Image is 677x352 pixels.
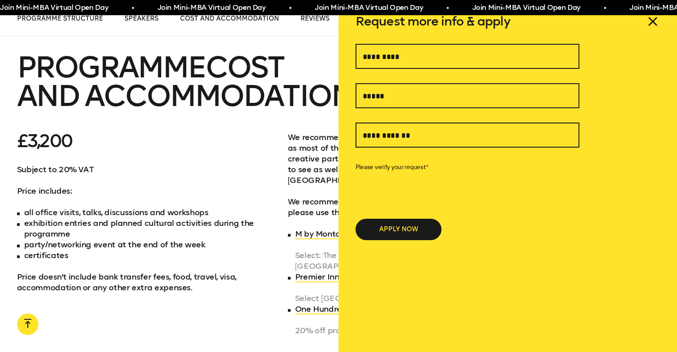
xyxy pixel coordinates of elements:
p: Price doesn't include bank transfer fees, food, travel, visa, accommodation or any other extra ex... [17,271,254,293]
p: Price includes: [17,186,254,196]
span: PROGRAMME COST AND ACCOMMODATION [17,50,353,114]
a: M by Montcalm [295,229,525,239]
span: Cost and Accommodation [180,15,279,22]
p: Subject to 20% VAT [17,164,254,175]
li: certificates [17,250,254,261]
span: • [446,3,448,13]
li: exhibition entries and planned cultural activities during the programme [17,218,254,239]
h6: Request more info & apply [356,14,660,29]
iframe: reCAPTCHA [356,174,492,209]
p: £3,200 [17,132,254,150]
label: Please verify your request [356,162,579,172]
span: Programme Structure [17,15,103,22]
span: • [289,3,291,13]
em: Select [GEOGRAPHIC_DATA] [295,293,525,304]
button: APPLY NOW [356,219,441,240]
span: • [131,3,133,13]
span: Reviews [300,15,330,22]
a: Premier Inn [295,271,525,282]
span: • [604,3,606,13]
em: 20% off promo code: BTFLA [295,325,525,336]
p: We recommend 3 great hotels to give you the best deals, please use the links below: [288,196,525,218]
span: Speakers [124,15,159,22]
li: party/networking event at the end of the week [17,239,254,250]
a: One Hundred Shoreditch [295,304,525,314]
li: all office visits, talks, discussions and workshops [17,207,254,218]
p: We recommend staying in the [GEOGRAPHIC_DATA] area, as most of the sessions will be held there. I... [288,132,525,186]
em: Select: The Brewery [GEOGRAPHIC_DATA] or [GEOGRAPHIC_DATA] [295,250,525,271]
